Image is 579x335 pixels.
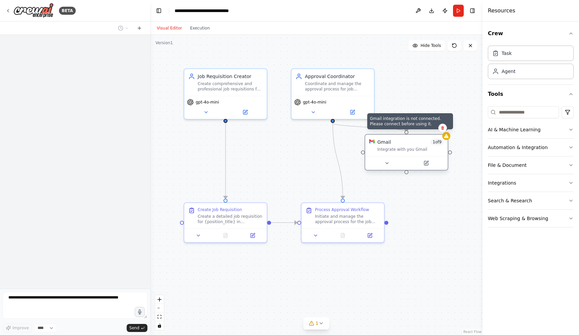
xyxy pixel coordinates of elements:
button: Improve [3,324,32,332]
div: Create Job RequisitionCreate a detailed job requisition for {position_title} in {department}. Inc... [184,202,267,243]
button: No output available [211,231,240,240]
g: Edge from 0c98aefd-d0ca-43e1-ba58-9da243af185b to 23cc2906-afa5-482c-992d-1e59e3941d9c [271,219,297,226]
span: Number of enabled actions [431,139,444,145]
a: React Flow attribution [463,330,481,334]
span: gpt-4o-mini [196,99,219,105]
div: BETA [59,7,76,15]
div: Approval Coordinator [305,73,370,80]
button: zoom in [155,295,164,304]
g: Edge from 2e793a79-7450-4621-a9bd-f02961bb8944 to 23cc2906-afa5-482c-992d-1e59e3941d9c [329,123,346,199]
div: Initiate and manage the approval process for the job requisition. Send the job requisition to {ap... [315,214,380,224]
span: 1 [316,320,319,327]
g: Edge from 2e793a79-7450-4621-a9bd-f02961bb8944 to 33867e16-8c62-4540-bf43-64577ed761c1 [329,123,410,132]
button: Open in side panel [333,108,371,116]
nav: breadcrumb [175,7,250,14]
button: Start a new chat [134,24,145,32]
div: Integrate with you Gmail [377,147,444,152]
button: Open in side panel [241,231,264,240]
div: Job Requisition CreatorCreate comprehensive and professional job requisitions for {position_title... [184,68,267,120]
div: Approval CoordinatorCoordinate and manage the approval process for job requisitions, communicate ... [291,68,375,120]
button: No output available [329,231,357,240]
img: Gmail [369,139,375,144]
button: Open in side panel [226,108,264,116]
button: Switch to previous chat [115,24,131,32]
div: Gmail [377,139,391,145]
button: toggle interactivity [155,321,164,330]
button: Tools [488,85,574,104]
div: Crew [488,43,574,84]
button: File & Document [488,156,574,174]
button: Hide Tools [408,40,445,51]
span: gpt-4o-mini [303,99,326,105]
button: Web Scraping & Browsing [488,210,574,227]
div: Agent [502,68,515,75]
div: Gmail integration is not connected. Please connect before using it. [367,113,453,129]
button: Crew [488,24,574,43]
div: Coordinate and manage the approval process for job requisitions, communicate with {approver_email... [305,81,370,92]
h4: Resources [488,7,515,15]
g: Edge from ccf1499d-cfd7-40d4-bde8-98603cdb9685 to 0c98aefd-d0ca-43e1-ba58-9da243af185b [222,123,229,199]
img: Logo [13,3,54,18]
div: Create Job Requisition [198,207,242,212]
div: Gmail integration is not connected. Please connect before using it.GmailGmail1of9Integrate with y... [365,135,448,172]
div: React Flow controls [155,295,164,330]
button: Hide right sidebar [468,6,477,15]
button: Execution [186,24,214,32]
div: Process Approval Workflow [315,207,369,212]
button: Search & Research [488,192,574,209]
span: Hide Tools [421,43,441,48]
div: Version 1 [155,40,173,46]
div: Process Approval WorkflowInitiate and manage the approval process for the job requisition. Send t... [301,202,385,243]
button: Automation & Integration [488,139,574,156]
button: Integrations [488,174,574,192]
button: AI & Machine Learning [488,121,574,138]
button: Visual Editor [153,24,186,32]
button: Delete node [438,124,447,132]
button: Click to speak your automation idea [135,307,145,317]
div: Task [502,50,512,57]
button: fit view [155,313,164,321]
div: Create a detailed job requisition for {position_title} in {department}. Include job summary, key ... [198,214,263,224]
button: Open in side panel [358,231,381,240]
span: Send [129,325,139,331]
button: 1 [304,317,329,330]
div: Job Requisition Creator [198,73,263,80]
button: Open in side panel [407,159,445,167]
div: Tools [488,104,574,233]
button: zoom out [155,304,164,313]
button: Send [127,324,147,332]
button: Hide left sidebar [154,6,164,15]
span: Improve [12,325,29,331]
div: Create comprehensive and professional job requisitions for {position_title} in {department} based... [198,81,263,92]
